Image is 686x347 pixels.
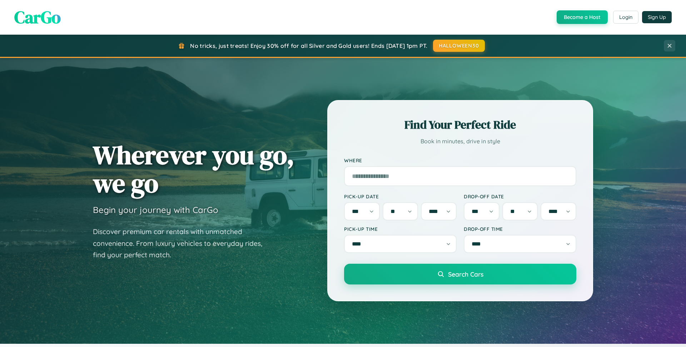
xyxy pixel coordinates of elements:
[344,264,576,284] button: Search Cars
[93,204,218,215] h3: Begin your journey with CarGo
[448,270,483,278] span: Search Cars
[14,5,61,29] span: CarGo
[344,226,457,232] label: Pick-up Time
[344,193,457,199] label: Pick-up Date
[344,136,576,147] p: Book in minutes, drive in style
[464,193,576,199] label: Drop-off Date
[433,40,485,52] button: HALLOWEEN30
[557,10,608,24] button: Become a Host
[93,141,294,197] h1: Wherever you go, we go
[344,117,576,133] h2: Find Your Perfect Ride
[344,157,576,163] label: Where
[613,11,638,24] button: Login
[190,42,427,49] span: No tricks, just treats! Enjoy 30% off for all Silver and Gold users! Ends [DATE] 1pm PT.
[93,226,272,261] p: Discover premium car rentals with unmatched convenience. From luxury vehicles to everyday rides, ...
[464,226,576,232] label: Drop-off Time
[642,11,672,23] button: Sign Up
